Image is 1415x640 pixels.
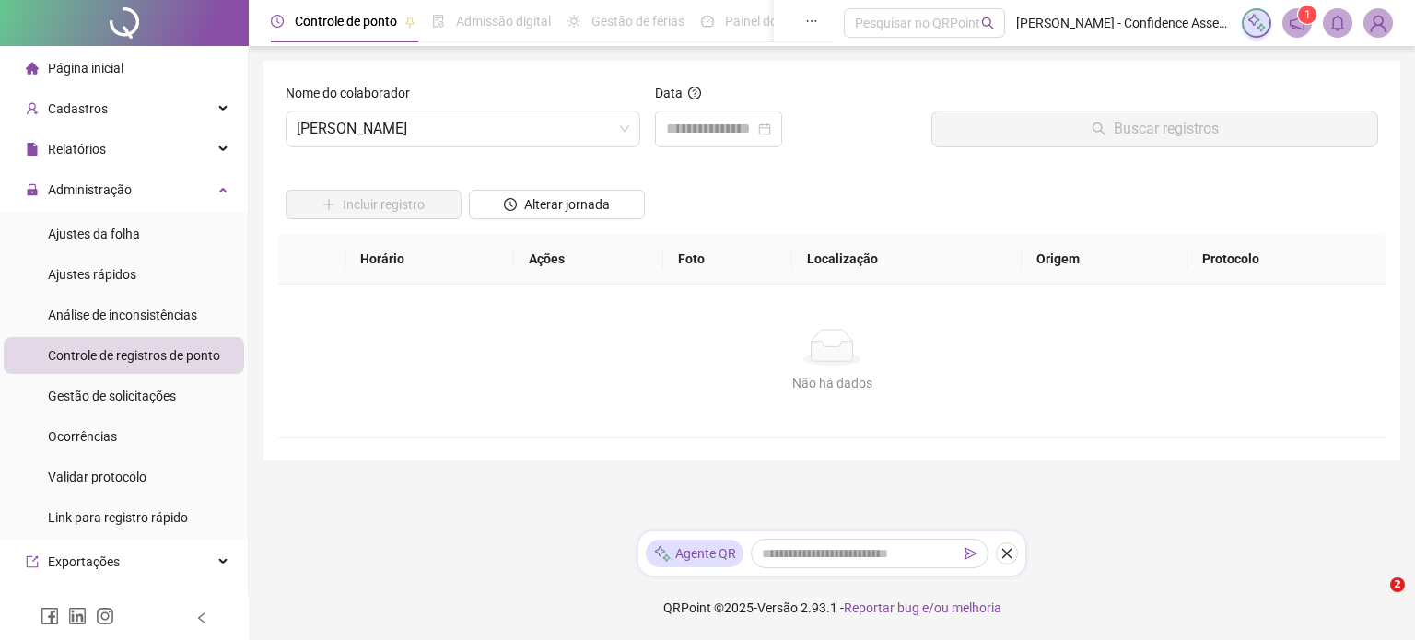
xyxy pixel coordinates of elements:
[646,540,743,567] div: Agente QR
[48,101,108,116] span: Cadastros
[48,348,220,363] span: Controle de registros de ponto
[48,142,106,157] span: Relatórios
[567,15,580,28] span: sun
[345,234,514,285] th: Horário
[48,61,123,76] span: Página inicial
[981,17,995,30] span: search
[26,143,39,156] span: file
[456,14,551,29] span: Admissão digital
[965,547,977,560] span: send
[48,389,176,403] span: Gestão de solicitações
[404,17,415,28] span: pushpin
[286,190,462,219] button: Incluir registro
[688,87,701,99] span: question-circle
[48,267,136,282] span: Ajustes rápidos
[96,607,114,625] span: instagram
[514,234,663,285] th: Ações
[469,190,645,219] button: Alterar jornada
[295,14,397,29] span: Controle de ponto
[195,611,208,624] span: left
[68,607,87,625] span: linkedin
[591,14,684,29] span: Gestão de férias
[655,86,683,100] span: Data
[725,14,797,29] span: Painel do DP
[48,308,197,322] span: Análise de inconsistências
[48,227,140,241] span: Ajustes da folha
[26,102,39,115] span: user-add
[48,182,132,197] span: Administração
[1298,6,1316,24] sup: 1
[1304,8,1311,21] span: 1
[469,199,645,214] a: Alterar jornada
[653,544,672,564] img: sparkle-icon.fc2bf0ac1784a2077858766a79e2daf3.svg
[931,111,1378,147] button: Buscar registros
[1187,234,1386,285] th: Protocolo
[432,15,445,28] span: file-done
[524,194,610,215] span: Alterar jornada
[26,555,39,568] span: export
[300,373,1363,393] div: Não há dados
[1016,13,1231,33] span: [PERSON_NAME] - Confidence Assessoria e Administração de Condominios
[1022,234,1188,285] th: Origem
[1000,547,1013,560] span: close
[48,510,188,525] span: Link para registro rápido
[1246,13,1267,33] img: sparkle-icon.fc2bf0ac1784a2077858766a79e2daf3.svg
[26,183,39,196] span: lock
[1364,9,1392,37] img: 78724
[1289,15,1305,31] span: notification
[48,554,120,569] span: Exportações
[286,83,422,103] label: Nome do colaborador
[1390,577,1405,592] span: 2
[41,607,59,625] span: facebook
[48,429,117,444] span: Ocorrências
[701,15,714,28] span: dashboard
[26,62,39,75] span: home
[844,600,1001,615] span: Reportar bug e/ou melhoria
[297,111,629,146] span: CLÉBIA OLIVEIRA BORGES
[249,576,1415,640] footer: QRPoint © 2025 - 2.93.1 -
[1352,577,1397,622] iframe: Intercom live chat
[805,15,818,28] span: ellipsis
[48,470,146,484] span: Validar protocolo
[1329,15,1346,31] span: bell
[271,15,284,28] span: clock-circle
[757,600,798,615] span: Versão
[504,198,517,211] span: clock-circle
[48,595,116,610] span: Integrações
